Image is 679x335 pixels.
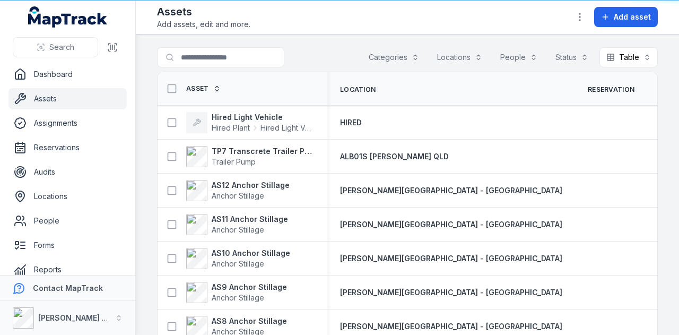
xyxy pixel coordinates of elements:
span: [PERSON_NAME][GEOGRAPHIC_DATA] - [GEOGRAPHIC_DATA] [340,186,562,195]
span: Add asset [614,12,651,22]
button: Categories [362,47,426,67]
button: Status [549,47,595,67]
a: AS9 Anchor StillageAnchor Stillage [186,282,287,303]
a: AS11 Anchor StillageAnchor Stillage [186,214,288,235]
button: Search [13,37,98,57]
a: [PERSON_NAME][GEOGRAPHIC_DATA] - [GEOGRAPHIC_DATA] [340,185,562,196]
span: Asset [186,84,209,93]
span: Location [340,85,376,94]
strong: AS12 Anchor Stillage [212,180,290,191]
button: Add asset [594,7,658,27]
a: [PERSON_NAME][GEOGRAPHIC_DATA] - [GEOGRAPHIC_DATA] [340,287,562,298]
span: Add assets, edit and more. [157,19,250,30]
button: People [493,47,544,67]
a: MapTrack [28,6,108,28]
button: Locations [430,47,489,67]
a: Forms [8,235,127,256]
a: Audits [8,161,127,183]
a: [PERSON_NAME][GEOGRAPHIC_DATA] - [GEOGRAPHIC_DATA] [340,219,562,230]
a: AS12 Anchor StillageAnchor Stillage [186,180,290,201]
strong: [PERSON_NAME] Group [38,313,125,322]
a: Asset [186,84,221,93]
a: TP7 Transcrete Trailer PumpTrailer Pump [186,146,315,167]
a: [PERSON_NAME][GEOGRAPHIC_DATA] - [GEOGRAPHIC_DATA] [340,321,562,332]
button: Table [599,47,658,67]
span: Reservation [588,85,634,94]
a: [PERSON_NAME][GEOGRAPHIC_DATA] - [GEOGRAPHIC_DATA] [340,253,562,264]
span: Hired Plant [212,123,250,133]
a: Reservations [8,137,127,158]
span: Anchor Stillage [212,225,264,234]
h2: Assets [157,4,250,19]
span: [PERSON_NAME][GEOGRAPHIC_DATA] - [GEOGRAPHIC_DATA] [340,254,562,263]
a: Assets [8,88,127,109]
span: Anchor Stillage [212,259,264,268]
span: [PERSON_NAME][GEOGRAPHIC_DATA] - [GEOGRAPHIC_DATA] [340,322,562,331]
span: HIRED [340,118,362,127]
span: Search [49,42,74,53]
strong: AS10 Anchor Stillage [212,248,290,259]
strong: Contact MapTrack [33,284,103,293]
span: [PERSON_NAME][GEOGRAPHIC_DATA] - [GEOGRAPHIC_DATA] [340,288,562,297]
a: People [8,210,127,231]
a: Reports [8,259,127,280]
span: Trailer Pump [212,157,256,166]
a: Locations [8,186,127,207]
a: Hired Light VehicleHired PlantHired Light Vehicle [186,112,315,133]
span: Hired Light Vehicle [260,123,315,133]
strong: AS9 Anchor Stillage [212,282,287,293]
a: Dashboard [8,64,127,85]
a: Assignments [8,113,127,134]
strong: AS11 Anchor Stillage [212,214,288,225]
strong: AS8 Anchor Stillage [212,316,287,327]
strong: TP7 Transcrete Trailer Pump [212,146,315,157]
span: [PERSON_NAME][GEOGRAPHIC_DATA] - [GEOGRAPHIC_DATA] [340,220,562,229]
span: Anchor Stillage [212,191,264,200]
a: HIRED [340,117,362,128]
a: ALB01S [PERSON_NAME] QLD [340,151,449,162]
strong: Hired Light Vehicle [212,112,315,123]
a: AS10 Anchor StillageAnchor Stillage [186,248,290,269]
span: Anchor Stillage [212,293,264,302]
span: ALB01S [PERSON_NAME] QLD [340,152,449,161]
